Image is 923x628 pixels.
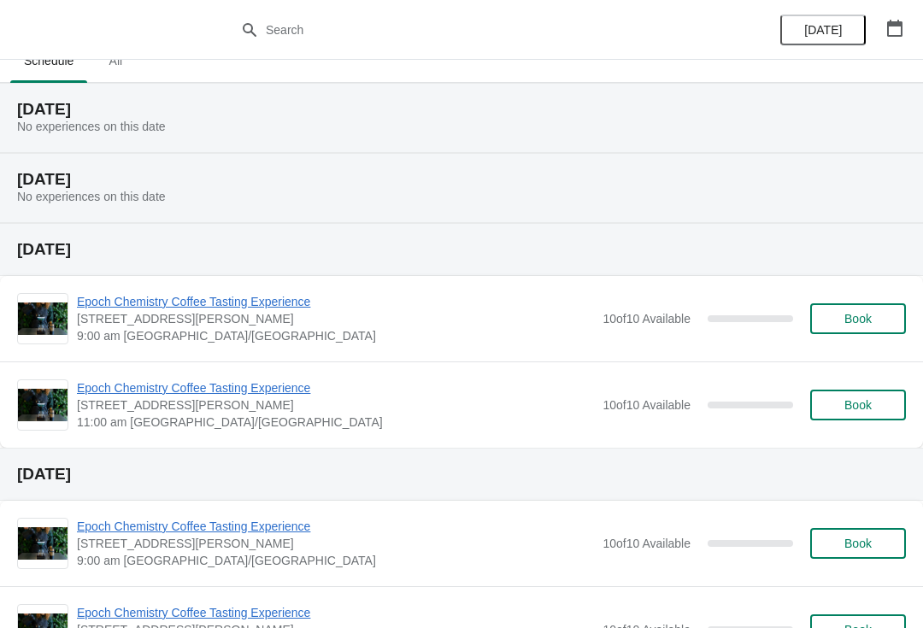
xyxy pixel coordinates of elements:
span: Book [844,312,872,326]
span: 11:00 am [GEOGRAPHIC_DATA]/[GEOGRAPHIC_DATA] [77,414,594,431]
h2: [DATE] [17,171,906,188]
span: [STREET_ADDRESS][PERSON_NAME] [77,396,594,414]
span: Book [844,537,872,550]
span: Book [844,398,872,412]
img: Epoch Chemistry Coffee Tasting Experience | 400 St. George St, Moncton, NB, Canada | 9:00 am Amer... [18,302,68,336]
button: [DATE] [780,15,866,45]
span: 9:00 am [GEOGRAPHIC_DATA]/[GEOGRAPHIC_DATA] [77,552,594,569]
span: 10 of 10 Available [603,398,691,412]
span: [STREET_ADDRESS][PERSON_NAME] [77,310,594,327]
button: Book [810,390,906,420]
button: Book [810,528,906,559]
input: Search [265,15,692,45]
span: Epoch Chemistry Coffee Tasting Experience [77,604,594,621]
span: 10 of 10 Available [603,537,691,550]
h2: [DATE] [17,241,906,258]
img: Epoch Chemistry Coffee Tasting Experience | 400 St. George St, Moncton, NB, Canada | 9:00 am Amer... [18,527,68,561]
button: Book [810,303,906,334]
span: Epoch Chemistry Coffee Tasting Experience [77,293,594,310]
span: Epoch Chemistry Coffee Tasting Experience [77,518,594,535]
span: All [94,45,137,76]
span: Schedule [10,45,87,76]
span: 9:00 am [GEOGRAPHIC_DATA]/[GEOGRAPHIC_DATA] [77,327,594,344]
span: 10 of 10 Available [603,312,691,326]
span: No experiences on this date [17,120,166,133]
h2: [DATE] [17,466,906,483]
h2: [DATE] [17,101,906,118]
span: [STREET_ADDRESS][PERSON_NAME] [77,535,594,552]
span: [DATE] [804,23,842,37]
span: Epoch Chemistry Coffee Tasting Experience [77,379,594,396]
span: No experiences on this date [17,190,166,203]
img: Epoch Chemistry Coffee Tasting Experience | 400 St. George St, Moncton, NB, Canada | 11:00 am Ame... [18,389,68,422]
